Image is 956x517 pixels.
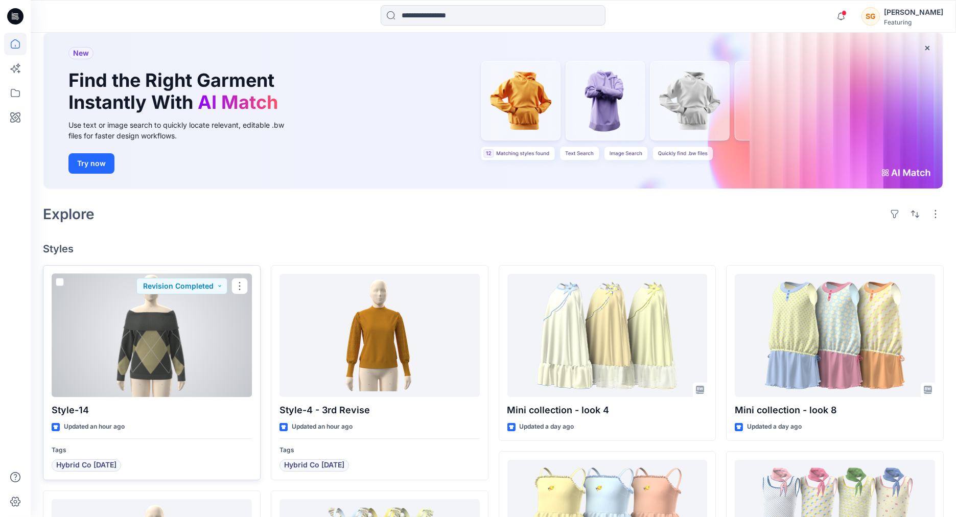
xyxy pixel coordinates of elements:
[735,274,935,397] a: Mini collection - look 8
[884,6,943,18] div: [PERSON_NAME]
[64,421,125,432] p: Updated an hour ago
[43,243,944,255] h4: Styles
[52,403,252,417] p: Style-14
[735,403,935,417] p: Mini collection - look 8
[198,91,278,113] span: AI Match
[68,120,298,141] div: Use text or image search to quickly locate relevant, editable .bw files for faster design workflows.
[279,445,480,456] p: Tags
[56,459,116,472] span: Hybrid Co [DATE]
[520,421,574,432] p: Updated a day ago
[884,18,943,26] div: Featuring
[279,403,480,417] p: Style-4 - 3rd Revise
[292,421,353,432] p: Updated an hour ago
[284,459,344,472] span: Hybrid Co [DATE]
[507,403,708,417] p: Mini collection - look 4
[68,153,114,174] button: Try now
[747,421,802,432] p: Updated a day ago
[507,274,708,397] a: Mini collection - look 4
[43,206,95,222] h2: Explore
[68,69,283,113] h1: Find the Right Garment Instantly With
[279,274,480,397] a: Style-4 - 3rd Revise
[861,7,880,26] div: SG
[73,47,89,59] span: New
[52,445,252,456] p: Tags
[52,274,252,397] a: Style-14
